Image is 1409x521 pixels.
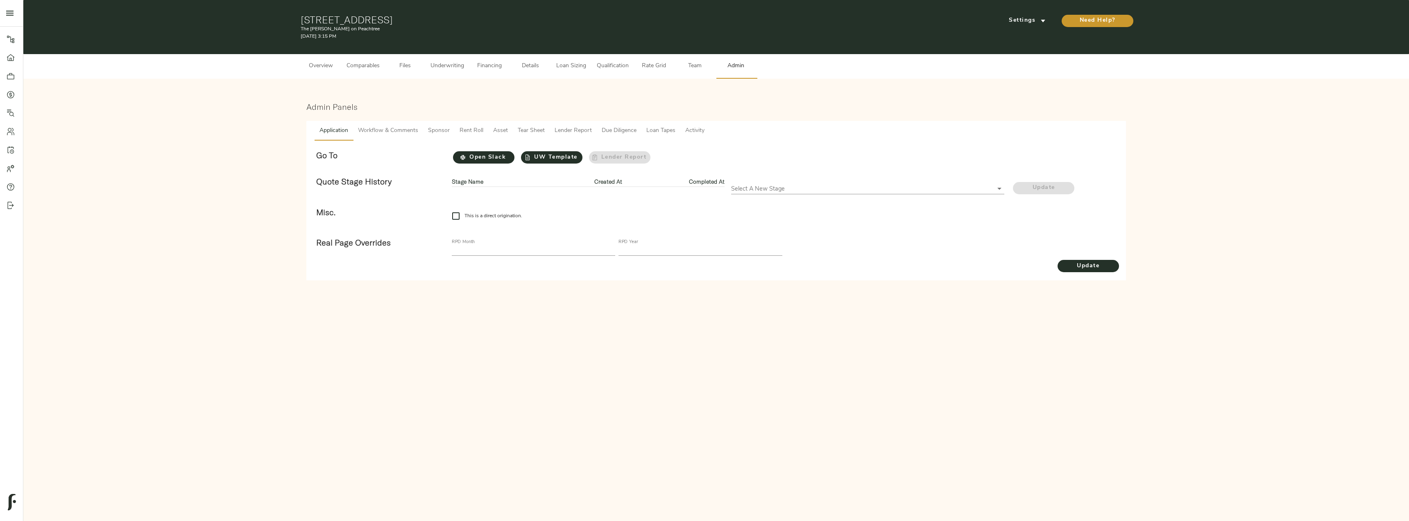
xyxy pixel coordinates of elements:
label: RPD Year [618,240,638,245]
span: Comparables [347,61,380,71]
strong: Stage Name [452,178,483,185]
span: Workflow & Comments [358,126,418,136]
span: Need Help? [1070,16,1125,26]
strong: Misc. [316,207,335,217]
span: Due Diligence [602,126,637,136]
span: Rate Grid [639,61,670,71]
strong: Completed At [689,178,725,185]
span: Loan Tapes [646,126,675,136]
button: Update [1058,260,1119,272]
span: This is a direct origination. [464,212,522,220]
span: Lender Report [555,126,592,136]
strong: Real Page Overrides [316,237,391,248]
span: Files [390,61,421,71]
span: Settings [1005,16,1050,26]
label: RPD Month [452,240,475,245]
span: Underwriting [430,61,464,71]
span: Open Slack [453,152,514,163]
span: Rent Roll [460,126,483,136]
h1: [STREET_ADDRESS] [301,14,855,25]
p: [DATE] 3:15 PM [301,33,855,40]
strong: Created At [594,178,622,185]
span: Update [1058,261,1119,271]
span: Sponsor [428,126,450,136]
span: Asset [493,126,508,136]
span: Team [680,61,711,71]
span: Activity [685,126,704,136]
span: Qualification [597,61,629,71]
button: Open Slack [453,151,514,164]
span: Application [319,126,348,136]
span: Tear Sheet [518,126,545,136]
button: Need Help? [1062,15,1133,27]
a: UW Template [521,151,582,164]
strong: Go To [316,150,338,160]
span: UW Template [521,152,582,163]
span: Details [515,61,546,71]
button: Settings [997,14,1058,27]
span: Overview [306,61,337,71]
p: The [PERSON_NAME] on Peachtree [301,25,855,33]
span: Financing [474,61,505,71]
strong: Quote Stage History [316,176,392,187]
span: Admin [720,61,752,71]
span: Loan Sizing [556,61,587,71]
h3: Admin Panels [306,102,1126,111]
